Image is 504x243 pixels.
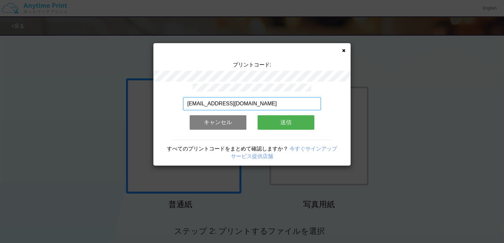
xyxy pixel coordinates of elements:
[183,97,321,110] input: メールアドレス
[233,62,271,67] span: プリントコード:
[167,146,288,151] span: すべてのプリントコードをまとめて確認しますか？
[190,115,246,130] button: キャンセル
[231,153,273,159] a: サービス提供店舗
[290,146,337,151] a: 今すぐサインアップ
[258,115,314,130] button: 送信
